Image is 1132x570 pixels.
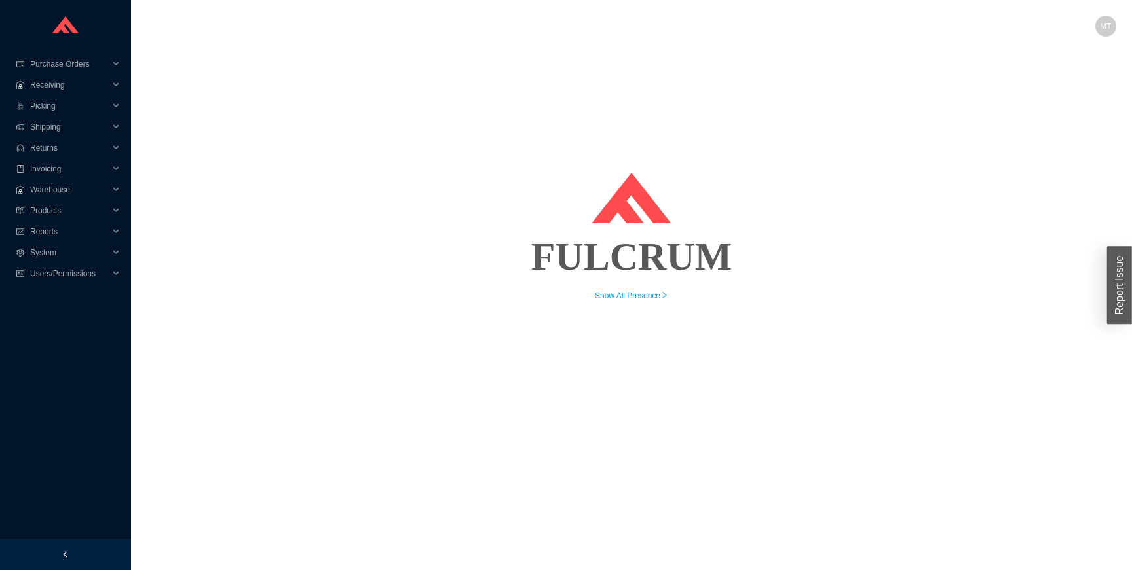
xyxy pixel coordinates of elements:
a: Show All Presenceright [595,291,668,300]
span: Invoicing [30,158,109,179]
span: right [660,291,668,299]
span: Returns [30,137,109,158]
span: System [30,242,109,263]
span: Purchase Orders [30,54,109,75]
span: Users/Permissions [30,263,109,284]
span: Warehouse [30,179,109,200]
span: Products [30,200,109,221]
span: Reports [30,221,109,242]
span: read [16,207,25,215]
span: setting [16,249,25,257]
span: credit-card [16,60,25,68]
span: book [16,165,25,173]
span: MT [1100,16,1111,37]
div: FULCRUM [147,224,1116,289]
span: fund [16,228,25,236]
span: Shipping [30,116,109,137]
span: idcard [16,270,25,277]
span: Picking [30,96,109,116]
span: Receiving [30,75,109,96]
span: left [62,550,69,558]
span: customer-service [16,144,25,152]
